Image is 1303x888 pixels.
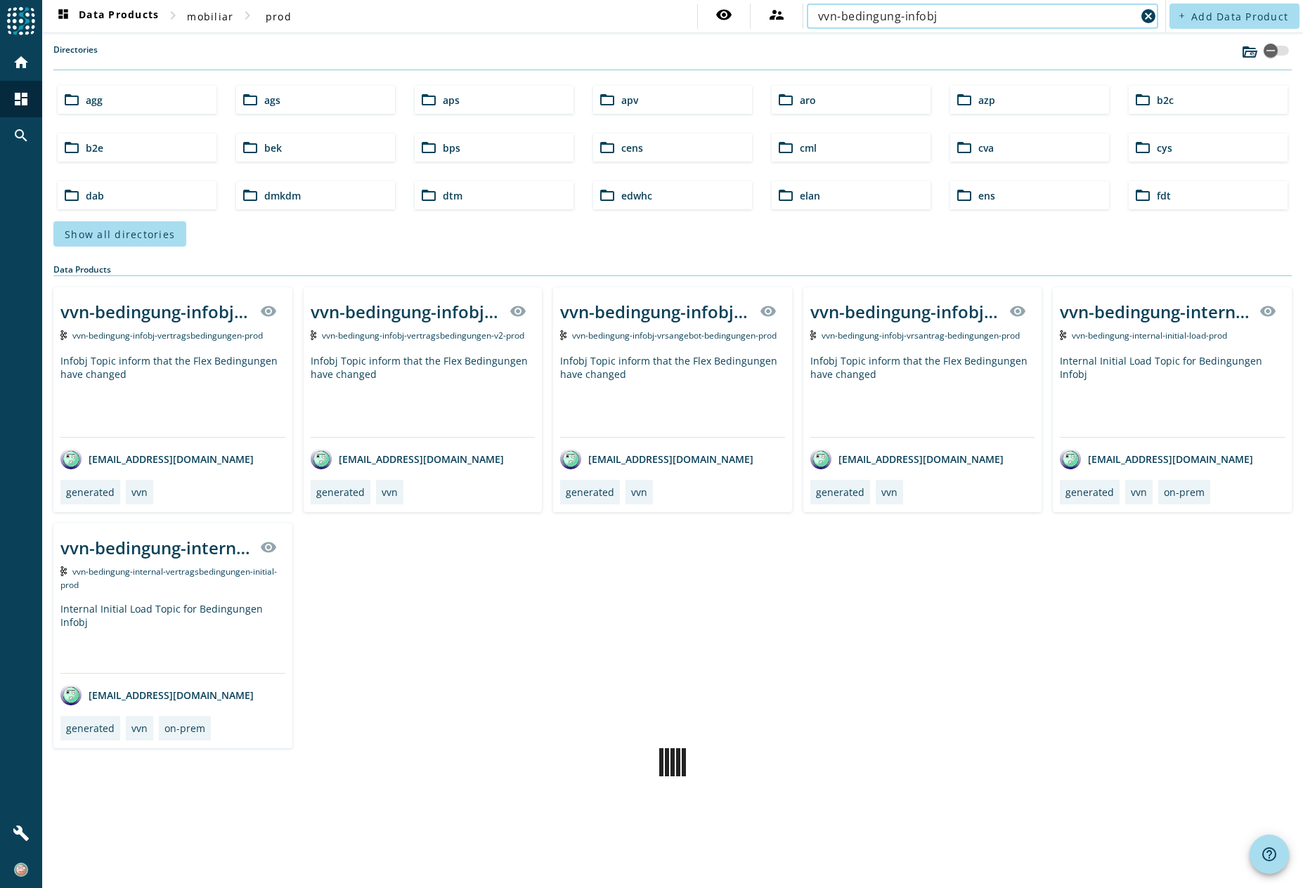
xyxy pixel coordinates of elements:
span: aps [443,93,460,107]
span: cva [978,141,994,155]
span: Show all directories [65,228,175,241]
span: Kafka Topic: vvn-bedingung-internal-initial-load-prod [1072,329,1227,341]
span: Data Products [55,8,159,25]
span: dmkdm [264,189,301,202]
mat-icon: folder_open [777,187,794,204]
div: Infobj Topic inform that the Flex Bedingungen have changed [60,354,285,437]
span: Kafka Topic: vvn-bedingung-infobj-vertragsbedingungen-v2-prod [322,329,524,341]
span: b2c [1157,93,1174,107]
mat-icon: visibility [1009,303,1026,320]
div: vvn-bedingung-internal-vertragsbedingungen-initial-_stage_ [60,536,252,559]
span: edwhc [621,189,652,202]
mat-icon: folder_open [1134,139,1151,156]
mat-icon: folder_open [420,139,437,156]
div: generated [66,721,115,735]
span: azp [978,93,995,107]
div: vvn [631,485,647,499]
mat-icon: visibility [1259,303,1276,320]
span: apv [621,93,638,107]
mat-icon: folder_open [1134,91,1151,108]
input: Search (% or * for wildcards) [818,8,1136,25]
img: Kafka Topic: vvn-bedingung-internal-vertragsbedingungen-initial-prod [60,566,67,576]
mat-icon: cancel [1140,8,1157,25]
mat-icon: folder_open [1134,187,1151,204]
mat-icon: folder_open [599,187,616,204]
button: Show all directories [53,221,186,247]
img: avatar [311,448,332,469]
div: on-prem [1164,485,1205,499]
div: [EMAIL_ADDRESS][DOMAIN_NAME] [560,448,753,469]
div: [EMAIL_ADDRESS][DOMAIN_NAME] [810,448,1004,469]
mat-icon: search [13,127,30,144]
span: Kafka Topic: vvn-bedingung-infobj-vertragsbedingungen-prod [72,329,263,341]
span: bek [264,141,282,155]
div: generated [66,485,115,499]
span: elan [800,189,820,202]
span: Add Data Product [1191,10,1288,23]
span: fdt [1157,189,1171,202]
mat-icon: folder_open [63,139,80,156]
div: vvn-bedingung-infobj-vertragsbedingungen-v2-_stage_ [311,300,502,323]
button: mobiliar [181,4,239,29]
span: mobiliar [187,10,233,23]
div: [EMAIL_ADDRESS][DOMAIN_NAME] [1060,448,1253,469]
div: [EMAIL_ADDRESS][DOMAIN_NAME] [311,448,504,469]
div: vvn-bedingung-infobj-vrsangebot-bedingungen-_stage_ [560,300,751,323]
img: avatar [810,448,831,469]
span: dtm [443,189,462,202]
span: aro [800,93,816,107]
button: Add Data Product [1169,4,1299,29]
mat-icon: folder_open [956,187,973,204]
mat-icon: folder_open [420,91,437,108]
div: vvn [382,485,398,499]
span: b2e [86,141,103,155]
span: cens [621,141,643,155]
img: Kafka Topic: vvn-bedingung-infobj-vrsangebot-bedingungen-prod [560,330,566,340]
button: Clear [1139,6,1158,26]
mat-icon: visibility [715,6,732,23]
mat-icon: visibility [510,303,526,320]
div: Internal Initial Load Topic for Bedingungen Infobj [60,602,285,673]
mat-icon: dashboard [13,91,30,107]
mat-icon: folder_open [777,139,794,156]
img: avatar [560,448,581,469]
button: Data Products [49,4,164,29]
span: Kafka Topic: vvn-bedingung-infobj-vrsangebot-bedingungen-prod [572,329,777,341]
mat-icon: build [13,825,30,842]
span: cml [800,141,817,155]
div: on-prem [164,721,205,735]
div: vvn [1131,485,1147,499]
span: ens [978,189,995,202]
button: prod [256,4,301,29]
div: Data Products [53,263,1292,276]
img: Kafka Topic: vvn-bedingung-internal-initial-load-prod [1060,330,1066,340]
div: vvn-bedingung-infobj-vertragsbedingungen-_stage_ [60,300,252,323]
mat-icon: visibility [760,303,777,320]
div: vvn [131,721,148,735]
div: vvn [881,485,897,499]
span: cys [1157,141,1172,155]
mat-icon: folder_open [242,187,259,204]
div: Infobj Topic inform that the Flex Bedingungen have changed [560,354,785,437]
img: Kafka Topic: vvn-bedingung-infobj-vertragsbedingungen-prod [60,330,67,340]
span: agg [86,93,103,107]
div: vvn-bedingung-infobj-vrsantrag-bedingungen-_stage_ [810,300,1001,323]
span: bps [443,141,460,155]
mat-icon: folder_open [242,139,259,156]
div: vvn [131,485,148,499]
span: ags [264,93,280,107]
mat-icon: folder_open [63,187,80,204]
mat-icon: folder_open [63,91,80,108]
span: Kafka Topic: vvn-bedingung-internal-vertragsbedingungen-initial-prod [60,566,277,591]
div: Internal Initial Load Topic for Bedingungen Infobj [1060,354,1285,437]
img: Kafka Topic: vvn-bedingung-infobj-vrsantrag-bedingungen-prod [810,330,817,340]
mat-icon: visibility [260,539,277,556]
label: Directories [53,44,98,70]
div: Infobj Topic inform that the Flex Bedingungen have changed [311,354,536,437]
mat-icon: folder_open [956,139,973,156]
div: generated [566,485,614,499]
mat-icon: home [13,54,30,71]
mat-icon: chevron_right [239,7,256,24]
img: Kafka Topic: vvn-bedingung-infobj-vertragsbedingungen-v2-prod [311,330,317,340]
mat-icon: folder_open [956,91,973,108]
